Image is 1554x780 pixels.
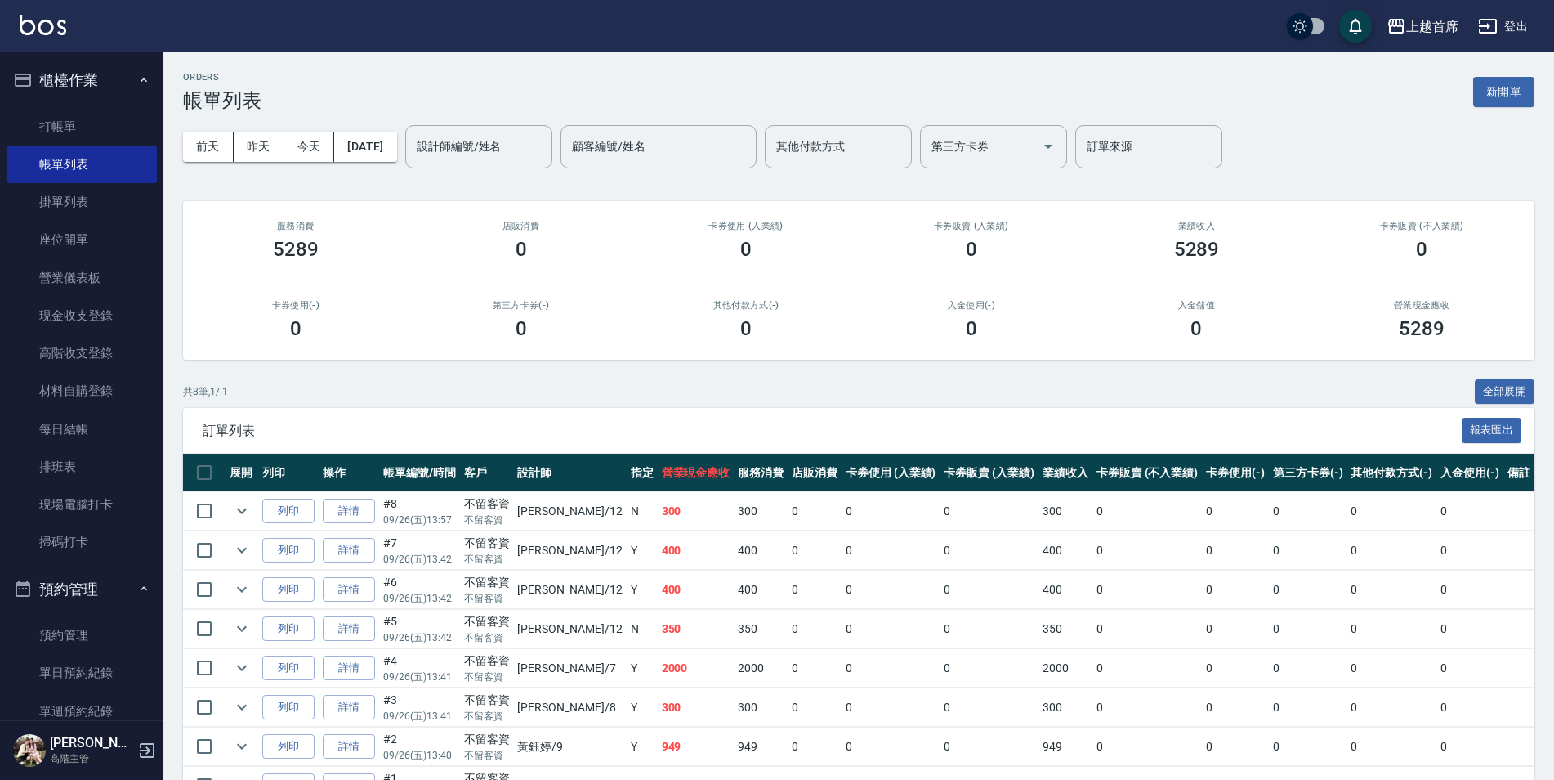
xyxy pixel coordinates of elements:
[7,334,157,372] a: 高階收支登錄
[513,571,626,609] td: [PERSON_NAME] /12
[334,132,396,162] button: [DATE]
[627,688,658,727] td: Y
[627,454,658,492] th: 指定
[1346,492,1436,531] td: 0
[627,492,658,531] td: N
[1104,300,1290,311] h2: 入金儲值
[1346,688,1436,727] td: 0
[1202,571,1269,609] td: 0
[734,454,788,492] th: 服務消費
[940,531,1038,570] td: 0
[788,728,842,766] td: 0
[50,735,133,751] h5: [PERSON_NAME]
[1269,531,1347,570] td: 0
[464,670,510,684] p: 不留客資
[1269,454,1347,492] th: 第三方卡券(-)
[383,513,456,527] p: 09/26 (五) 13:57
[383,748,456,763] p: 09/26 (五) 13:40
[788,454,842,492] th: 店販消費
[1328,221,1515,231] h2: 卡券販賣 (不入業績)
[627,571,658,609] td: Y
[230,577,254,602] button: expand row
[1380,10,1465,43] button: 上越首席
[966,317,977,340] h3: 0
[262,577,315,603] button: 列印
[1174,238,1220,261] h3: 5289
[1436,610,1503,648] td: 0
[1346,571,1436,609] td: 0
[1339,10,1372,43] button: save
[183,132,234,162] button: 前天
[940,688,1038,727] td: 0
[379,610,460,648] td: #5
[658,531,735,570] td: 400
[1475,379,1535,405] button: 全部展開
[734,571,788,609] td: 400
[203,221,389,231] h3: 服務消費
[464,591,510,606] p: 不留客資
[1269,728,1347,766] td: 0
[383,630,456,645] p: 09/26 (五) 13:42
[1202,531,1269,570] td: 0
[842,728,940,766] td: 0
[464,513,510,527] p: 不留客資
[1269,610,1347,648] td: 0
[50,751,133,766] p: 高階主管
[226,454,258,492] th: 展開
[1269,688,1347,727] td: 0
[7,108,157,146] a: 打帳單
[842,454,940,492] th: 卡券使用 (入業績)
[258,454,319,492] th: 列印
[379,492,460,531] td: #8
[1436,492,1503,531] td: 0
[230,656,254,680] button: expand row
[788,610,842,648] td: 0
[734,610,788,648] td: 350
[1092,454,1202,492] th: 卡券販賣 (不入業績)
[464,709,510,724] p: 不留客資
[323,695,375,720] a: 詳情
[203,300,389,311] h2: 卡券使用(-)
[940,492,1038,531] td: 0
[734,728,788,766] td: 949
[464,574,510,591] div: 不留客資
[788,649,842,688] td: 0
[842,492,940,531] td: 0
[7,616,157,654] a: 預約管理
[1269,649,1347,688] td: 0
[1436,688,1503,727] td: 0
[273,238,319,261] h3: 5289
[230,734,254,759] button: expand row
[379,531,460,570] td: #7
[788,571,842,609] td: 0
[878,221,1065,231] h2: 卡券販賣 (入業績)
[842,649,940,688] td: 0
[290,317,301,340] h3: 0
[262,734,315,760] button: 列印
[1436,728,1503,766] td: 0
[1269,492,1347,531] td: 0
[234,132,284,162] button: 昨天
[627,531,658,570] td: Y
[1092,610,1202,648] td: 0
[627,728,658,766] td: Y
[379,688,460,727] td: #3
[230,499,254,523] button: expand row
[323,499,375,524] a: 詳情
[513,649,626,688] td: [PERSON_NAME] /7
[627,649,658,688] td: Y
[1346,531,1436,570] td: 0
[1202,649,1269,688] td: 0
[7,523,157,561] a: 掃碼打卡
[734,531,788,570] td: 400
[379,571,460,609] td: #6
[653,221,839,231] h2: 卡券使用 (入業績)
[513,454,626,492] th: 設計師
[878,300,1065,311] h2: 入金使用(-)
[1190,317,1202,340] h3: 0
[658,688,735,727] td: 300
[1038,728,1092,766] td: 949
[1471,11,1534,42] button: 登出
[383,670,456,684] p: 09/26 (五) 13:41
[513,610,626,648] td: [PERSON_NAME] /12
